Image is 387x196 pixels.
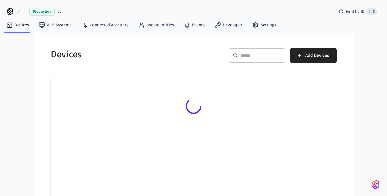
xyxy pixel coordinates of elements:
[1,19,34,31] a: Devices
[210,19,247,31] a: Developer
[133,19,179,31] a: User Identities
[179,19,210,31] a: Events
[34,19,76,31] a: ACS Systems
[372,180,379,190] img: SeamLogoGradient.69752ec5.svg
[290,48,337,63] button: Add Devices
[346,8,365,15] span: Find by ID
[29,8,55,16] span: Production
[76,19,133,31] a: Connected Accounts
[51,48,190,61] h5: Devices
[334,6,382,17] div: Find by ID⌘ K
[247,19,281,31] a: Settings
[305,51,329,60] span: Add Devices
[367,8,377,15] span: ⌘ K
